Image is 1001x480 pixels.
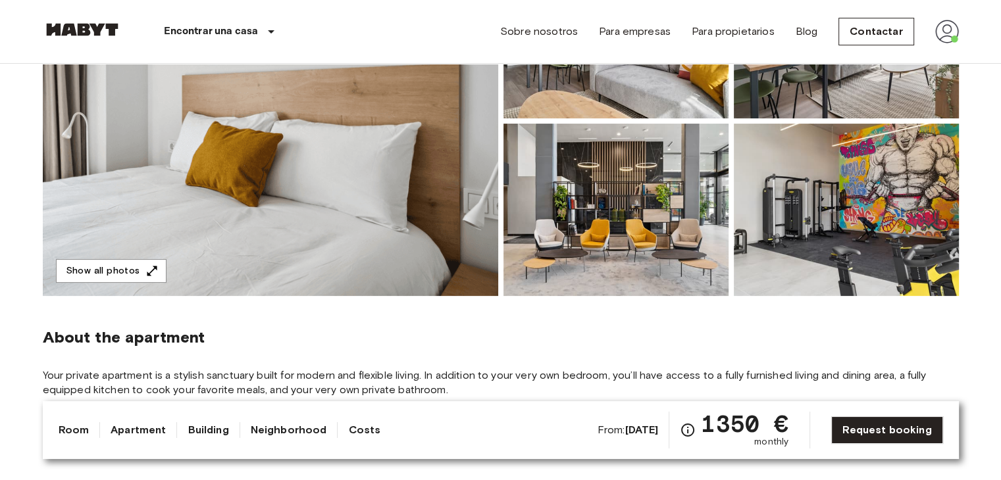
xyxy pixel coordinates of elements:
a: Contactar [838,18,913,45]
a: Building [188,422,228,438]
a: Para propietarios [692,24,775,39]
a: Neighborhood [251,422,327,438]
a: Blog [796,24,818,39]
a: Apartment [111,422,166,438]
a: Room [59,422,90,438]
span: Your private apartment is a stylish sanctuary built for modern and flexible living. In addition t... [43,368,959,397]
button: Show all photos [56,259,167,283]
a: Para empresas [599,24,671,39]
p: Encontrar una casa [164,24,259,39]
img: avatar [935,20,959,43]
svg: Check cost overview for full price breakdown. Please note that discounts apply to new joiners onl... [680,422,696,438]
a: Request booking [831,416,942,444]
span: monthly [754,435,788,448]
span: From: [598,423,659,437]
span: About the apartment [43,327,205,347]
img: Picture of unit ES-15-102-514-001 [503,124,729,296]
img: Picture of unit ES-15-102-514-001 [734,124,959,296]
a: Costs [348,422,380,438]
img: Habyt [43,23,122,36]
a: Sobre nosotros [500,24,578,39]
b: [DATE] [625,423,658,436]
span: 1350 € [701,412,788,435]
